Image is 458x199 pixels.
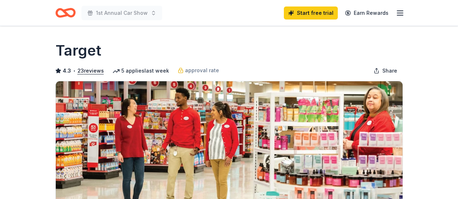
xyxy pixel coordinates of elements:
[368,64,403,78] button: Share
[81,6,162,20] button: 1st Annual Car Show
[382,66,397,75] span: Share
[284,7,338,20] a: Start free trial
[341,7,393,20] a: Earn Rewards
[55,40,101,61] h1: Target
[96,9,148,17] span: 1st Annual Car Show
[63,66,71,75] span: 4.3
[77,66,104,75] button: 23reviews
[185,66,219,75] span: approval rate
[178,66,219,75] a: approval rate
[113,66,169,75] div: 5 applies last week
[73,68,75,74] span: •
[55,4,76,21] a: Home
